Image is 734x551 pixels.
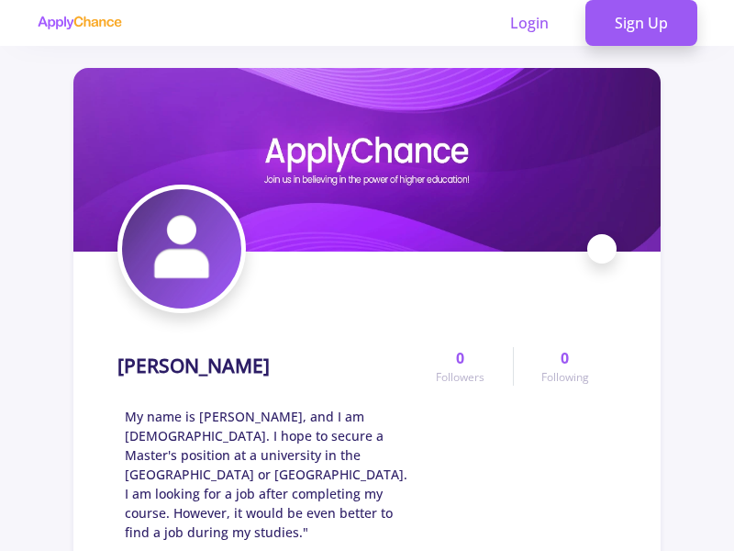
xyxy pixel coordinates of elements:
[73,68,661,252] img: SoheiL Shariaticover image
[513,347,617,386] a: 0Following
[456,347,464,369] span: 0
[37,16,122,30] img: applychance logo text only
[408,347,512,386] a: 0Followers
[561,347,569,369] span: 0
[541,369,589,386] span: Following
[122,189,241,309] img: SoheiL Shariatiavatar
[436,369,484,386] span: Followers
[125,407,408,542] span: My name is [PERSON_NAME], and I am [DEMOGRAPHIC_DATA]. I hope to secure a Master's position at a ...
[117,354,270,377] h1: [PERSON_NAME]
